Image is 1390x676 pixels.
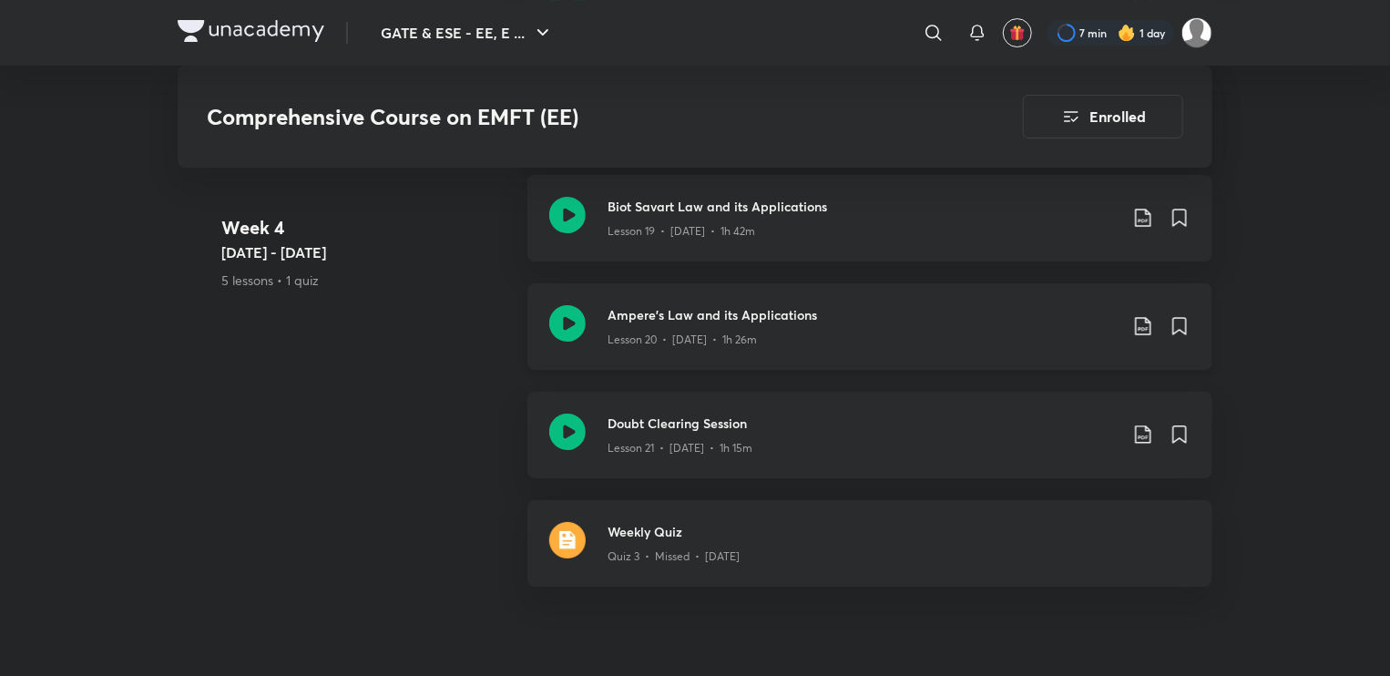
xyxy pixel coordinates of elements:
h3: Biot Savart Law and its Applications [608,197,1118,216]
p: 5 lessons • 1 quiz [221,271,513,290]
a: Company Logo [178,20,324,46]
a: Ampere's Law and its ApplicationsLesson 20 • [DATE] • 1h 26m [527,283,1212,392]
h3: Weekly Quiz [608,522,1191,541]
h4: Week 4 [221,214,513,241]
img: quiz [549,522,586,558]
h3: Doubt Clearing Session [608,414,1118,433]
a: Biot Savart Law and its ApplicationsLesson 19 • [DATE] • 1h 42m [527,175,1212,283]
img: Ayush [1181,17,1212,48]
button: GATE & ESE - EE, E ... [370,15,565,51]
img: streak [1118,24,1136,42]
p: Lesson 20 • [DATE] • 1h 26m [608,332,757,348]
a: quizWeekly QuizQuiz 3 • Missed • [DATE] [527,500,1212,609]
a: Doubt Clearing SessionLesson 21 • [DATE] • 1h 15m [527,392,1212,500]
img: avatar [1009,25,1026,41]
button: Enrolled [1023,95,1183,138]
h3: Ampere's Law and its Applications [608,305,1118,324]
h3: Comprehensive Course on EMFT (EE) [207,104,920,130]
p: Lesson 19 • [DATE] • 1h 42m [608,223,755,240]
button: avatar [1003,18,1032,47]
p: Quiz 3 • Missed • [DATE] [608,548,740,565]
img: Company Logo [178,20,324,42]
h5: [DATE] - [DATE] [221,241,513,263]
p: Lesson 21 • [DATE] • 1h 15m [608,440,752,456]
